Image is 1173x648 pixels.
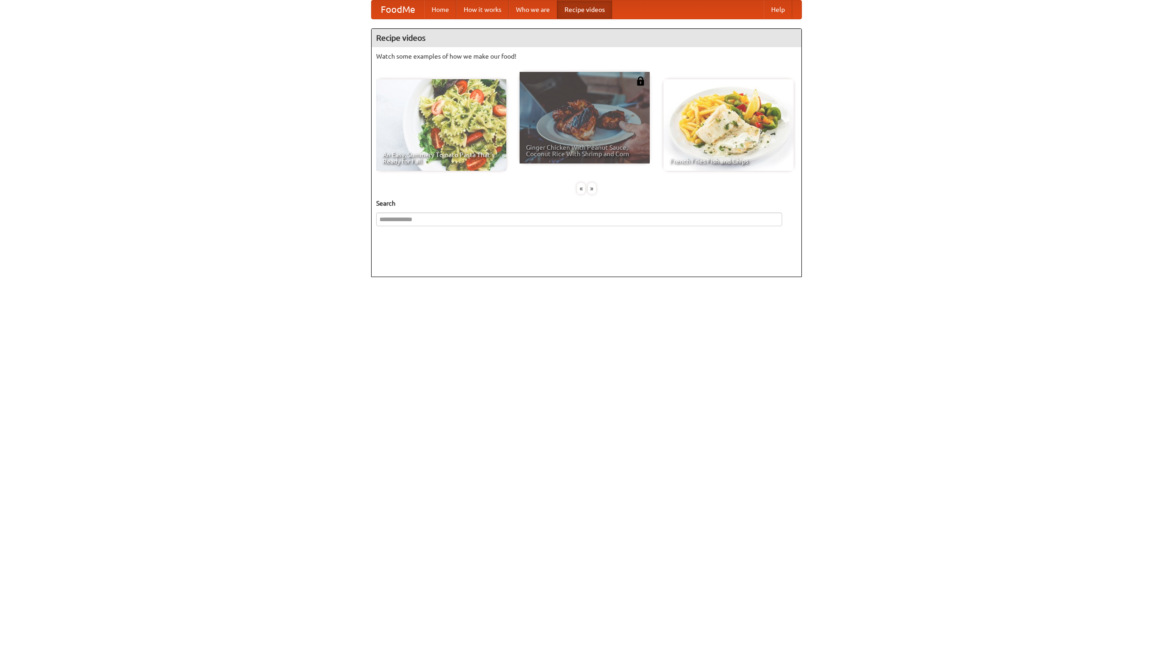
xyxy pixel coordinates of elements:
[372,29,801,47] h4: Recipe videos
[577,183,585,194] div: «
[383,152,500,164] span: An Easy, Summery Tomato Pasta That's Ready for Fall
[588,183,596,194] div: »
[663,79,794,171] a: French Fries Fish and Chips
[372,0,424,19] a: FoodMe
[456,0,509,19] a: How it works
[424,0,456,19] a: Home
[636,76,645,86] img: 483408.png
[376,79,506,171] a: An Easy, Summery Tomato Pasta That's Ready for Fall
[376,199,797,208] h5: Search
[557,0,612,19] a: Recipe videos
[509,0,557,19] a: Who we are
[764,0,792,19] a: Help
[670,158,787,164] span: French Fries Fish and Chips
[376,52,797,61] p: Watch some examples of how we make our food!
